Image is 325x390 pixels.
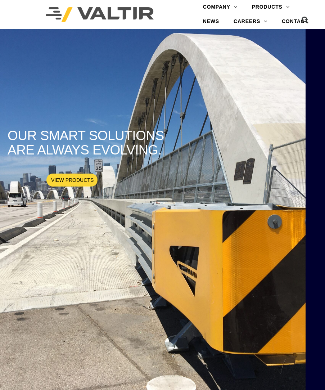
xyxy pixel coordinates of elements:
[46,7,154,22] img: Valtir
[226,14,275,29] a: CAREERS
[196,14,226,29] a: NEWS
[46,174,98,187] a: VIEW PRODUCTS
[8,129,180,158] rs-layer: OUR SMART SOLUTIONS ARE ALWAYS EVOLVING.
[275,14,315,29] a: CONTACT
